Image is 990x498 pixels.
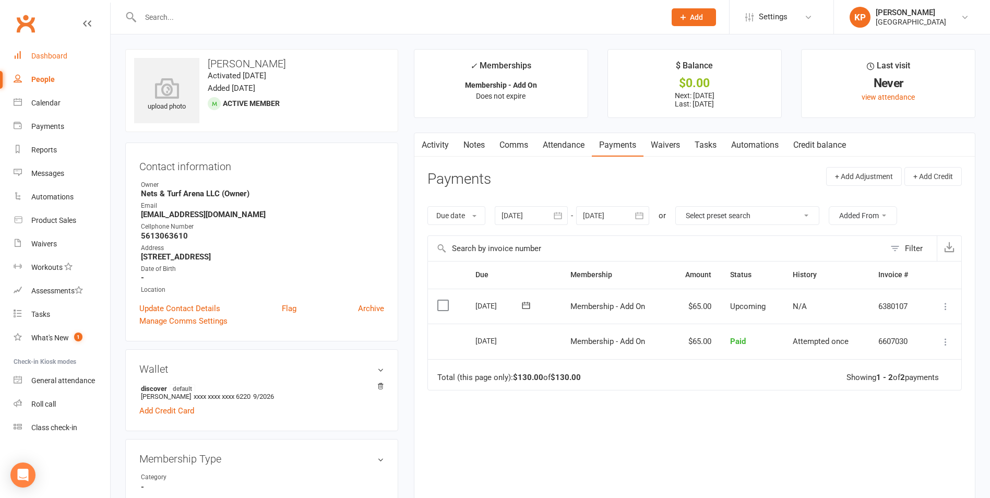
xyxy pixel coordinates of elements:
div: What's New [31,334,69,342]
a: Waivers [14,232,110,256]
div: Workouts [31,263,63,271]
a: Add Credit Card [139,405,194,417]
a: Workouts [14,256,110,279]
h3: Contact information [139,157,384,172]
div: Address [141,243,384,253]
div: or [659,209,666,222]
span: N/A [793,302,807,311]
a: Assessments [14,279,110,303]
a: Product Sales [14,209,110,232]
div: Never [811,78,965,89]
span: Membership - Add On [570,302,645,311]
span: Active member [223,99,280,108]
strong: - [141,273,384,282]
a: Roll call [14,393,110,416]
div: Dashboard [31,52,67,60]
a: Reports [14,138,110,162]
span: Membership - Add On [570,337,645,346]
div: Date of Birth [141,264,384,274]
input: Search by invoice number [428,236,885,261]
li: [PERSON_NAME] [139,383,384,402]
div: [DATE] [475,298,523,314]
div: Total (this page only): of [437,373,581,382]
a: What's New1 [14,326,110,350]
div: Payments [31,122,64,131]
td: 6380107 [869,289,925,324]
th: Invoice # [869,262,925,288]
strong: discover [141,384,379,393]
span: 9/2026 [253,393,274,400]
a: Dashboard [14,44,110,68]
div: [PERSON_NAME] [876,8,946,17]
th: Status [721,262,783,288]
i: ✓ [470,61,477,71]
strong: $130.00 [513,373,543,382]
div: KP [850,7,870,28]
h3: Membership Type [139,453,384,465]
strong: - [141,482,384,492]
strong: Nets & Turf Arena LLC (Owner) [141,189,384,198]
a: Notes [456,133,492,157]
div: Filter [905,242,923,255]
div: Category [141,472,227,482]
div: Cellphone Number [141,222,384,232]
h3: [PERSON_NAME] [134,58,389,69]
div: Roll call [31,400,56,408]
td: $65.00 [669,324,720,359]
a: Automations [14,185,110,209]
a: General attendance kiosk mode [14,369,110,393]
div: upload photo [134,78,199,112]
a: Manage Comms Settings [139,315,228,327]
div: Class check-in [31,423,77,432]
strong: [STREET_ADDRESS] [141,252,384,262]
a: Credit balance [786,133,853,157]
div: Reports [31,146,57,154]
a: Class kiosk mode [14,416,110,440]
button: Added From [829,206,897,225]
span: Upcoming [730,302,766,311]
div: $ Balance [676,59,713,78]
a: Payments [592,133,643,157]
th: Membership [561,262,669,288]
a: Flag [282,302,296,315]
strong: 1 - 2 [876,373,893,382]
button: Add [672,8,716,26]
strong: $130.00 [551,373,581,382]
div: $0.00 [617,78,772,89]
p: Next: [DATE] Last: [DATE] [617,91,772,108]
a: view attendance [862,93,915,101]
span: 1 [74,333,82,341]
span: Settings [759,5,788,29]
strong: 2 [900,373,905,382]
span: default [170,384,195,393]
button: Due date [427,206,485,225]
a: Update Contact Details [139,302,220,315]
a: Attendance [535,133,592,157]
button: Filter [885,236,937,261]
button: + Add Credit [904,167,962,186]
div: Waivers [31,240,57,248]
a: Tasks [14,303,110,326]
a: Messages [14,162,110,185]
div: Email [141,201,384,211]
h3: Payments [427,171,491,187]
button: + Add Adjustment [826,167,902,186]
a: Payments [14,115,110,138]
div: [DATE] [475,333,523,349]
h3: Wallet [139,363,384,375]
div: Location [141,285,384,295]
div: General attendance [31,376,95,385]
a: Activity [414,133,456,157]
input: Search... [137,10,658,25]
div: [GEOGRAPHIC_DATA] [876,17,946,27]
span: Add [690,13,703,21]
span: Does not expire [476,92,526,100]
strong: Membership - Add On [465,81,537,89]
time: Activated [DATE] [208,71,266,80]
span: xxxx xxxx xxxx 6220 [194,393,251,400]
div: Open Intercom Messenger [10,463,35,488]
a: Tasks [687,133,724,157]
th: Amount [669,262,720,288]
strong: 5613063610 [141,231,384,241]
td: 6607030 [869,324,925,359]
